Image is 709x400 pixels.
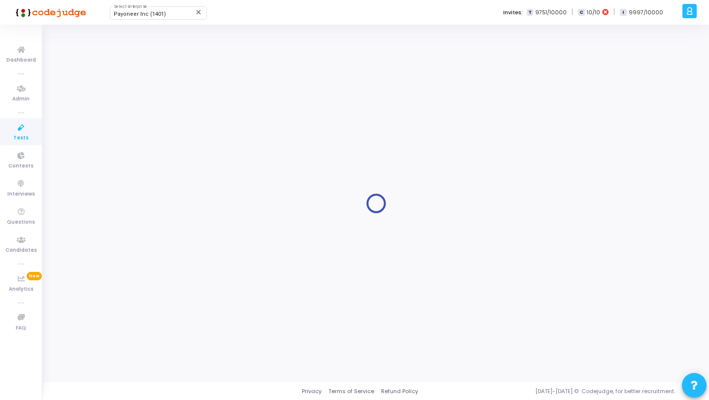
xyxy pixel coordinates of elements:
span: FAQ [16,324,26,333]
span: Dashboard [6,56,36,65]
span: Analytics [9,285,33,294]
span: New [27,272,42,280]
a: Privacy [302,387,322,396]
span: 10/10 [587,8,600,17]
span: Tests [13,134,29,142]
span: Interviews [7,190,35,199]
a: Terms of Service [328,387,374,396]
span: I [620,9,626,16]
span: Contests [8,162,33,170]
span: 9751/10000 [535,8,567,17]
span: | [572,7,573,17]
span: Questions [7,218,35,227]
div: [DATE]-[DATE] © Codejudge, for better recruitment. [418,387,697,396]
span: 9997/10000 [629,8,663,17]
img: logo [12,2,86,22]
a: Refund Policy [381,387,418,396]
span: Payoneer Inc (1401) [114,11,166,17]
span: C [578,9,584,16]
span: Candidates [5,246,37,255]
span: | [613,7,615,17]
span: Admin [12,95,30,103]
label: Invites: [503,8,523,17]
mat-icon: Clear [195,8,203,16]
span: T [527,9,533,16]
